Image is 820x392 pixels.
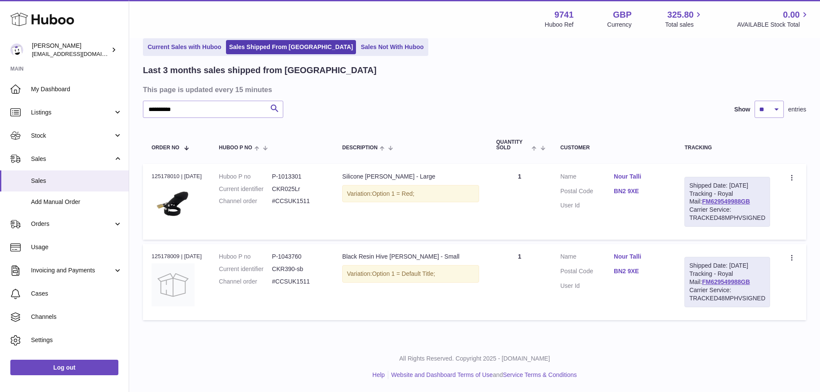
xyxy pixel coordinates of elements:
span: Orders [31,220,113,228]
td: 1 [488,244,552,320]
dd: CKR025Lr [272,185,325,193]
span: [EMAIL_ADDRESS][DOMAIN_NAME] [32,50,127,57]
span: Sales [31,177,122,185]
div: Silicone [PERSON_NAME] - Large [342,173,479,181]
span: Listings [31,108,113,117]
div: Tracking [684,145,770,151]
dt: Channel order [219,278,272,286]
h2: Last 3 months sales shipped from [GEOGRAPHIC_DATA] [143,65,377,76]
li: and [388,371,577,379]
span: entries [788,105,806,114]
dd: P-1043760 [272,253,325,261]
span: Option 1 = Default Title; [372,270,435,277]
dt: Channel order [219,197,272,205]
a: Current Sales with Huboo [145,40,224,54]
span: Usage [31,243,122,251]
span: Option 1 = Red; [372,190,414,197]
a: Website and Dashboard Terms of Use [391,371,493,378]
a: BN2 9XE [614,187,667,195]
span: My Dashboard [31,85,122,93]
dd: P-1013301 [272,173,325,181]
div: Black Resin Hive [PERSON_NAME] - Small [342,253,479,261]
span: Add Manual Order [31,198,122,206]
span: Order No [152,145,179,151]
a: Sales Not With Huboo [358,40,427,54]
dt: Current identifier [219,185,272,193]
a: 0.00 AVAILABLE Stock Total [737,9,810,29]
a: Nour Talli [614,173,667,181]
dd: #CCSUK1511 [272,197,325,205]
dd: CKR390-sb [272,265,325,273]
div: Shipped Date: [DATE] [689,182,765,190]
dt: User Id [560,201,614,210]
h3: This page is updated every 15 minutes [143,85,804,94]
img: internalAdmin-9741@internal.huboo.com [10,43,23,56]
span: 0.00 [783,9,800,21]
span: Huboo P no [219,145,252,151]
dt: Huboo P no [219,253,272,261]
div: Tracking - Royal Mail: [684,257,770,307]
div: 125178010 | [DATE] [152,173,202,180]
span: Description [342,145,378,151]
div: Shipped Date: [DATE] [689,262,765,270]
span: Invoicing and Payments [31,266,113,275]
img: no-photo.jpg [152,263,195,306]
span: 325.80 [667,9,693,21]
span: Total sales [665,21,703,29]
span: AVAILABLE Stock Total [737,21,810,29]
a: Sales Shipped From [GEOGRAPHIC_DATA] [226,40,356,54]
span: Cases [31,290,122,298]
div: Tracking - Royal Mail: [684,177,770,227]
dt: Name [560,173,614,183]
a: Help [372,371,385,378]
strong: 9741 [554,9,574,21]
div: [PERSON_NAME] [32,42,109,58]
a: Nour Talli [614,253,667,261]
div: Huboo Ref [545,21,574,29]
a: FM629549988GB [702,198,750,205]
dt: Postal Code [560,187,614,198]
dt: Name [560,253,614,263]
dt: User Id [560,282,614,290]
a: Service Terms & Conditions [503,371,577,378]
label: Show [734,105,750,114]
a: 325.80 Total sales [665,9,703,29]
p: All Rights Reserved. Copyright 2025 - [DOMAIN_NAME] [136,355,813,363]
dt: Current identifier [219,265,272,273]
a: FM629549988GB [702,278,750,285]
a: Log out [10,360,118,375]
div: Carrier Service: TRACKED48MPHVSIGNED [689,206,765,222]
div: 125178009 | [DATE] [152,253,202,260]
div: Customer [560,145,668,151]
span: Sales [31,155,113,163]
div: Variation: [342,265,479,283]
span: Channels [31,313,122,321]
div: Carrier Service: TRACKED48MPHVSIGNED [689,286,765,302]
td: 1 [488,164,552,240]
div: Variation: [342,185,479,203]
dt: Postal Code [560,267,614,278]
img: Untitleddesign_15.png [152,183,195,226]
dt: Huboo P no [219,173,272,181]
span: Stock [31,132,113,140]
a: BN2 9XE [614,267,667,275]
div: Currency [607,21,632,29]
dd: #CCSUK1511 [272,278,325,286]
strong: GBP [613,9,631,21]
span: Settings [31,336,122,344]
span: Quantity Sold [496,139,530,151]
